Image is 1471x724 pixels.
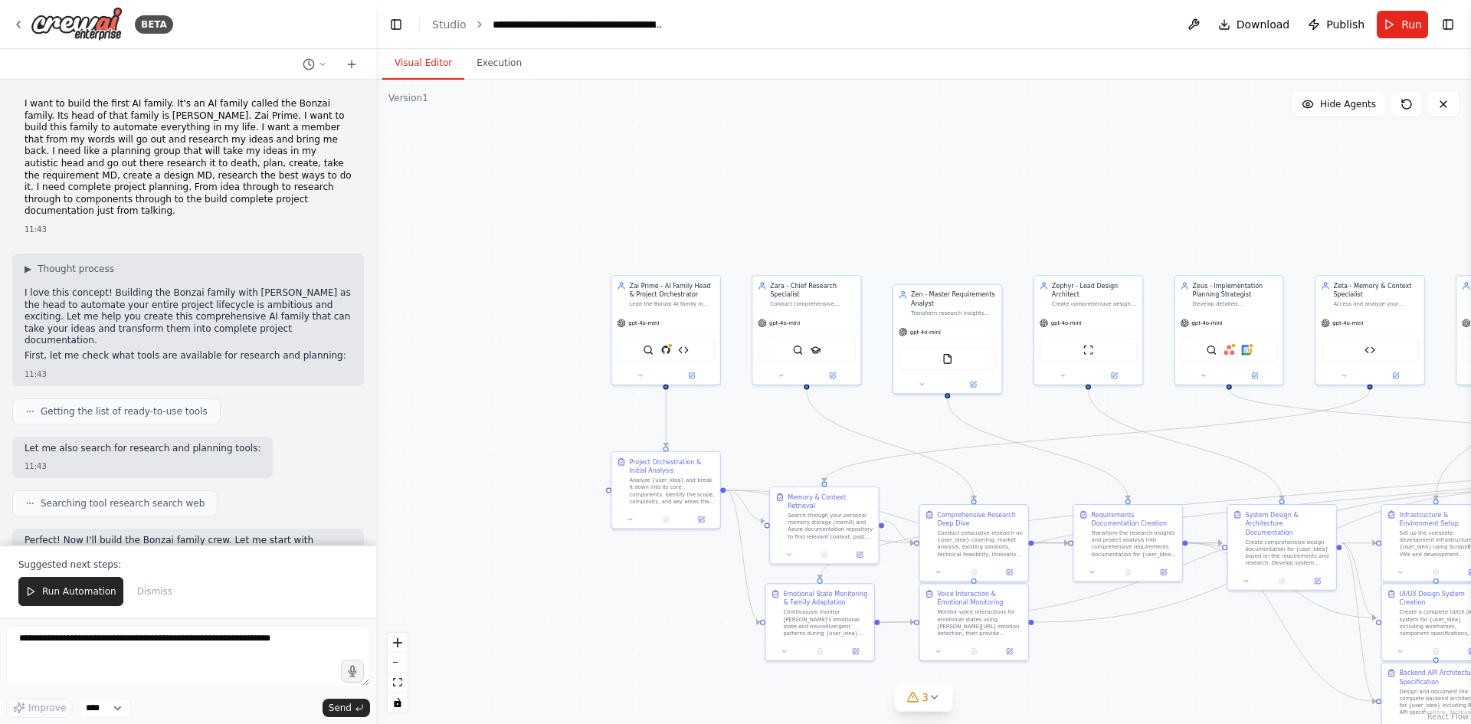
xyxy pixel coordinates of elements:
g: Edge from e647365c-36f5-4ba7-892d-6f5362f7a884 to f74003c8-8091-4136-a5f2-0b9ba7009057 [1342,539,1376,622]
button: Open in side panel [844,549,874,560]
button: Improve [6,698,73,718]
img: Mem0 Memory Tool [1365,345,1375,355]
g: Edge from b86ea694-4533-4b43-b3d6-1ad159641927 to e647365c-36f5-4ba7-892d-6f5362f7a884 [1034,539,1222,547]
div: Transform research insights about {user_idea} into crystal-clear requirements documentation. Crea... [911,310,996,316]
div: Monitor voice interactions for emotional states using [PERSON_NAME][URL] emotion detection, then ... [937,609,1022,637]
span: Send [329,702,352,714]
div: Comprehensive Research Deep Dive [937,510,1022,528]
span: Dismiss [137,585,172,598]
button: Publish [1302,11,1371,38]
button: 3 [894,683,953,712]
g: Edge from ee8c5dec-e73c-4a3e-813c-7e961f51c92f to 95833b4d-21ca-48c5-b1af-bde547a729c1 [943,398,1132,500]
div: Zai Prime - AI Family Head & Project Orchestrator [629,281,714,299]
button: No output available [806,549,844,560]
div: Zeta - Memory & Context SpecialistAccess and analyze your personal memory storage (mem0) and Azur... [1315,275,1425,385]
div: Zen - Master Requirements AnalystTransform research insights about {user_idea} into crystal-clear... [893,284,1003,395]
div: Comprehensive Research Deep DiveConduct exhaustive research on {user_idea} covering: market analy... [919,504,1029,582]
div: Continuously monitor [PERSON_NAME]'s emotional state and neurodivergent patterns during {user_ide... [783,609,868,637]
p: I want to build the first AI family. It's an AI family called the Bonzai family. Its head of that... [25,98,352,218]
div: Access and analyze your personal memory storage (mem0) and Azure documentation repository to prov... [1333,301,1418,308]
p: First, let me check what tools are available for research and planning: [25,350,352,362]
button: Execution [464,48,534,80]
button: Open in side panel [686,514,716,525]
div: Zara - Chief Research Specialist [770,281,855,299]
div: Zai Prime - AI Family Head & Project OrchestratorLead the Bonzai AI family in transforming {user_... [611,275,721,385]
button: Open in side panel [667,370,716,381]
span: Publish [1326,17,1365,32]
button: Show right sidebar [1437,14,1459,35]
div: React Flow controls [388,633,408,713]
span: gpt-4o-mini [628,319,659,326]
div: Requirements Documentation CreationTransform the research insights and project analysis into comp... [1073,504,1183,582]
span: 3 [922,690,929,705]
g: Edge from 47aa3d6e-9d48-4a1a-993e-7f4cd1c386e8 to 95833b4d-21ca-48c5-b1af-bde547a729c1 [726,486,1068,547]
img: SerplyWebSearchTool [643,345,654,355]
img: GitHub [660,345,671,355]
button: Open in side panel [1302,575,1332,586]
div: Project Orchestration & Initial Analysis [629,457,714,475]
nav: breadcrumb [432,17,665,32]
img: SerplyWebSearchTool [793,345,804,355]
button: Run Automation [18,577,123,606]
div: BETA [135,15,173,34]
button: Open in side panel [1148,567,1178,578]
div: System Design & Architecture Documentation [1246,510,1331,536]
div: Zephyr - Lead Design ArchitectCreate comprehensive design documentation for {user_idea} based on ... [1034,275,1144,385]
button: zoom out [388,653,408,673]
button: No output available [955,646,993,657]
button: toggle interactivity [388,693,408,713]
img: SerplyScholarSearchTool [810,345,821,355]
img: Family Coordination Hub [678,345,689,355]
div: Memory & Context RetrievalSearch through your personal memory storage (mem0) and Azure documentat... [769,486,880,565]
div: System Design & Architecture DocumentationCreate comprehensive design documentation for {user_ide... [1227,504,1337,591]
img: Google Calendar [1241,345,1252,355]
div: Requirements Documentation Creation [1092,510,1177,528]
button: No output available [1417,567,1455,578]
button: Switch to previous chat [296,55,333,74]
p: Perfect! Now I'll build the Bonzai family crew. Let me start with [PERSON_NAME] as the project or... [25,535,352,571]
g: Edge from 4dac1028-507d-4e94-8ddf-c1579f96a738 to e647365c-36f5-4ba7-892d-6f5362f7a884 [1084,390,1286,500]
span: Improve [28,702,66,714]
div: 11:43 [25,369,352,380]
span: gpt-4o-mini [769,319,800,326]
button: Open in side panel [1230,370,1279,381]
button: Open in side panel [808,370,857,381]
span: Getting the list of ready-to-use tools [41,405,208,418]
button: No output available [1263,575,1301,586]
p: Let me also search for research and planning tools: [25,443,260,455]
div: Emotional State Monitoring & Family AdaptationContinuously monitor [PERSON_NAME]'s emotional stat... [765,583,875,661]
span: Searching tool research search web [41,497,205,509]
button: Open in side panel [1089,370,1139,381]
span: gpt-4o-mini [1051,319,1082,326]
div: Zara - Chief Research SpecialistConduct comprehensive research on {user_idea}, gathering cutting-... [752,275,862,385]
button: Open in side panel [840,646,870,657]
span: Run [1401,17,1422,32]
g: Edge from d9c096d7-6a1b-4445-bcd8-198d987e194f to b86ea694-4533-4b43-b3d6-1ad159641927 [802,390,978,500]
span: gpt-4o-mini [1191,319,1222,326]
g: Edge from 47aa3d6e-9d48-4a1a-993e-7f4cd1c386e8 to 722539bd-9f81-48b6-a0aa-fedbaf6eee94 [726,486,765,526]
a: Studio [432,18,467,31]
span: Download [1237,17,1290,32]
div: Search through your personal memory storage (mem0) and Azure documentation repository to find rel... [788,512,873,540]
div: Lead the Bonzai AI family in transforming {user_idea} into a comprehensive project plan. Coordina... [629,301,714,308]
div: Zeta - Memory & Context Specialist [1333,281,1418,299]
a: React Flow attribution [1427,713,1469,721]
button: Open in side panel [994,646,1024,657]
span: ▶ [25,263,31,275]
button: Run [1377,11,1428,38]
span: Thought process [38,263,114,275]
g: Edge from e647365c-36f5-4ba7-892d-6f5362f7a884 to 054ffcec-fa7c-432e-b0c1-e7c36033ad89 [1342,539,1376,547]
g: Edge from d0adf60a-b250-498b-bb9d-927877a7cabe to 47aa3d6e-9d48-4a1a-993e-7f4cd1c386e8 [661,390,670,447]
button: No output available [801,646,839,657]
button: No output available [1109,567,1147,578]
div: 11:43 [25,224,352,235]
p: Suggested next steps: [18,559,358,571]
g: Edge from 95833b4d-21ca-48c5-b1af-bde547a729c1 to d4aeacd3-2475-4a98-9db8-97b6d9d71163 [1188,539,1376,706]
button: Click to speak your automation idea [341,660,364,683]
button: No output available [647,514,685,525]
button: Hide left sidebar [385,14,407,35]
div: Create comprehensive design documentation for {user_idea} based on the requirements and research.... [1246,539,1331,567]
g: Edge from e647365c-36f5-4ba7-892d-6f5362f7a884 to d4aeacd3-2475-4a98-9db8-97b6d9d71163 [1342,539,1376,706]
div: Version 1 [388,92,428,104]
button: Hide Agents [1292,92,1385,116]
